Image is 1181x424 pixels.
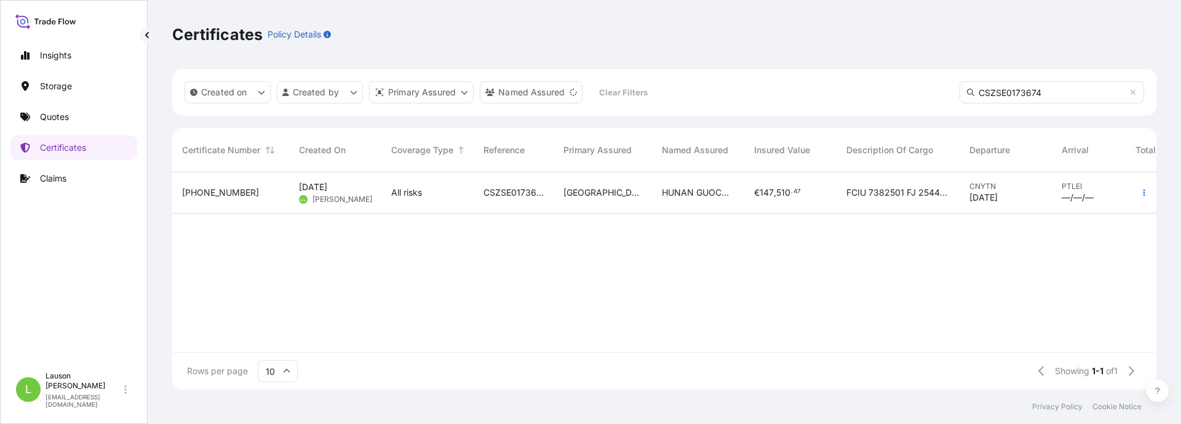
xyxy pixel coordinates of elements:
[391,186,422,199] span: All risks
[754,144,810,156] span: Insured Value
[791,190,793,194] span: .
[1062,144,1089,156] span: Arrival
[1055,365,1089,377] span: Showing
[1106,365,1118,377] span: of 1
[960,81,1144,103] input: Search Certificate or Reference...
[1092,402,1142,412] a: Cookie Notice
[969,144,1010,156] span: Departure
[40,111,69,123] p: Quotes
[498,86,565,98] p: Named Assured
[25,383,31,396] span: L
[599,86,648,98] p: Clear Filters
[480,81,583,103] button: cargoOwner Filter options
[10,166,137,191] a: Claims
[10,74,137,98] a: Storage
[483,144,525,156] span: Reference
[40,80,72,92] p: Storage
[846,144,933,156] span: Description Of Cargo
[1062,182,1116,191] span: PTLEI
[969,182,1042,191] span: CNYTN
[969,191,998,204] span: [DATE]
[299,181,327,193] span: [DATE]
[776,188,790,197] span: 510
[300,193,306,206] span: LL
[40,49,71,62] p: Insights
[846,186,950,199] span: FCIU 7382501 FJ 25447077 40 HC CY CY 23 PALLET 19 369 270 KGS 17 600 CBM MEDU 7442901 FJ 25447780...
[563,144,632,156] span: Primary Assured
[391,144,453,156] span: Coverage Type
[40,172,66,185] p: Claims
[369,81,474,103] button: distributor Filter options
[182,144,260,156] span: Certificate Number
[293,86,340,98] p: Created by
[1135,144,1156,156] span: Total
[172,25,263,44] p: Certificates
[277,81,363,103] button: createdBy Filter options
[10,43,137,68] a: Insights
[662,186,734,199] span: HUNAN GUOCHUANG ELECTRIC POWER CO., LTD
[299,144,346,156] span: Created On
[388,86,456,98] p: Primary Assured
[10,135,137,160] a: Certificates
[185,81,271,103] button: createdOn Filter options
[312,194,372,204] span: [PERSON_NAME]
[774,188,776,197] span: ,
[46,393,122,408] p: [EMAIL_ADDRESS][DOMAIN_NAME]
[662,144,728,156] span: Named Assured
[182,186,259,199] span: [PHONE_NUMBER]
[1062,191,1094,204] span: —/—/—
[456,143,471,158] button: Sort
[1032,402,1083,412] a: Privacy Policy
[754,188,760,197] span: €
[1092,365,1103,377] span: 1-1
[563,186,642,199] span: [GEOGRAPHIC_DATA]
[760,188,774,197] span: 147
[268,28,321,41] p: Policy Details
[40,142,86,154] p: Certificates
[46,371,122,391] p: Lauson [PERSON_NAME]
[187,365,248,377] span: Rows per page
[793,190,801,194] span: 47
[483,186,544,199] span: CSZSE0173674
[201,86,247,98] p: Created on
[10,105,137,129] a: Quotes
[263,143,277,158] button: Sort
[589,82,658,102] button: Clear Filters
